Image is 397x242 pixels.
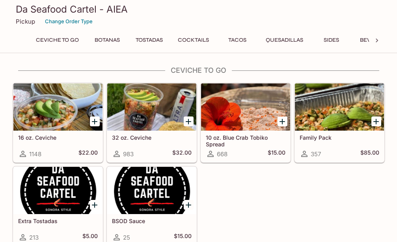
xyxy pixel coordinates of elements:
span: 213 [29,234,39,241]
h5: $32.00 [172,149,192,159]
h5: $5.00 [82,233,98,242]
div: 32 oz. Ceviche [107,83,196,131]
div: Extra Tostadas [13,167,103,214]
h5: Family Pack [300,134,379,141]
button: Botanas [89,35,125,46]
span: 25 [123,234,130,241]
div: Family Pack [295,83,384,131]
span: 668 [217,150,227,158]
h5: Extra Tostadas [18,218,98,224]
button: Add 10 oz. Blue Crab Tobiko Spread [278,116,287,126]
h4: Ceviche To Go [13,66,385,75]
p: Pickup [16,18,35,25]
h5: 32 oz. Ceviche [112,134,192,141]
a: 10 oz. Blue Crab Tobiko Spread668$15.00 [201,83,291,163]
h5: $15.00 [268,149,285,159]
button: Beverages [356,35,397,46]
button: Quesadillas [261,35,308,46]
button: Ceviche To Go [32,35,83,46]
h5: BSOD Sauce [112,218,192,224]
button: Add 16 oz. Ceviche [90,116,100,126]
span: 983 [123,150,134,158]
button: Add 32 oz. Ceviche [184,116,194,126]
h3: Da Seafood Cartel - AIEA [16,3,382,15]
button: Add Extra Tostadas [90,200,100,210]
h5: $85.00 [360,149,379,159]
div: BSOD Sauce [107,167,196,214]
a: Family Pack357$85.00 [294,83,384,163]
button: Cocktails [173,35,213,46]
h5: $22.00 [78,149,98,159]
a: 32 oz. Ceviche983$32.00 [107,83,197,163]
button: Change Order Type [41,15,96,28]
span: 1148 [29,150,41,158]
h5: 10 oz. Blue Crab Tobiko Spread [206,134,285,147]
button: Sides [314,35,349,46]
h5: 16 oz. Ceviche [18,134,98,141]
span: 357 [311,150,321,158]
button: Tacos [220,35,255,46]
button: Tostadas [131,35,167,46]
button: Add Family Pack [371,116,381,126]
a: 16 oz. Ceviche1148$22.00 [13,83,103,163]
div: 10 oz. Blue Crab Tobiko Spread [201,83,290,131]
div: 16 oz. Ceviche [13,83,103,131]
button: Add BSOD Sauce [184,200,194,210]
h5: $15.00 [174,233,192,242]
